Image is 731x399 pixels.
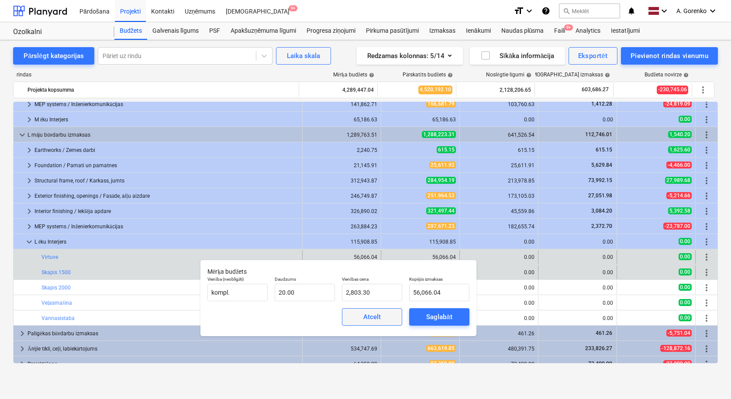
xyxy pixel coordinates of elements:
[701,130,712,140] span: Vairāk darbību
[24,160,34,171] span: keyboard_arrow_right
[621,47,718,65] button: Pievienot rindas vienumu
[409,276,469,284] p: Kopējās izmaksas
[463,254,534,260] div: 0.00
[524,72,531,78] span: help
[701,313,712,323] span: Vairāk darbību
[569,47,617,65] button: Eksportēt
[429,162,456,169] span: 25,611.92
[590,162,613,168] span: 5,629.84
[666,330,692,337] span: -5,751.04
[17,130,28,140] span: keyboard_arrow_down
[306,178,377,184] div: 312,943.87
[463,239,534,245] div: 0.00
[668,207,692,214] span: 5,392.58
[426,100,456,107] span: 166,681.79
[363,311,381,323] div: Atcelt
[41,315,75,321] a: Vannasistaba
[570,22,606,40] a: Analytics
[563,7,570,14] span: search
[426,177,456,184] span: 284,954.19
[34,113,299,127] div: M ēku Interjers
[333,72,374,78] div: Mērķa budžets
[426,223,456,230] span: 287,671.23
[204,22,225,40] a: PSF
[147,22,204,40] a: Galvenais līgums
[668,146,692,153] span: 1,625.60
[276,47,331,65] button: Laika skala
[306,224,377,230] div: 263,884.23
[645,72,689,78] div: Budžeta novirze
[367,72,374,78] span: help
[666,192,692,199] span: -5,214.66
[24,206,34,217] span: keyboard_arrow_right
[514,6,524,16] i: format_size
[306,117,377,123] div: 65,186.63
[701,175,712,186] span: Vairāk darbību
[679,253,692,260] span: 0.00
[698,85,708,95] span: Vairāk darbību
[701,252,712,262] span: Vairāk darbību
[627,6,636,16] i: notifications
[584,345,613,351] span: 233,826.27
[301,22,361,40] a: Progresa ziņojumi
[385,239,456,245] div: 115,908.85
[361,22,424,40] div: Pirkuma pasūtījumi
[587,193,613,199] span: 27,051.98
[549,22,570,40] div: Faili
[679,299,692,306] span: 0.00
[342,276,402,284] p: Vienības cena
[590,101,613,107] span: 1,412.28
[581,86,610,93] span: 603,686.27
[701,359,712,369] span: Vairāk darbību
[367,50,452,62] div: Redzamas kolonnas : 5/14
[463,269,534,275] div: 0.00
[463,330,534,337] div: 461.26
[542,315,613,321] div: 0.00
[207,267,469,276] p: Mērķa budžets
[13,28,104,37] div: Ozolkalni
[114,22,147,40] a: Budžets
[463,147,534,153] div: 615.15
[701,328,712,339] span: Vairāk darbību
[707,6,718,16] i: keyboard_arrow_down
[524,6,534,16] i: keyboard_arrow_down
[679,238,692,245] span: 0.00
[24,175,34,186] span: keyboard_arrow_right
[28,342,299,356] div: Ārējie tīkli, ceļi, labiekārtojums
[668,131,692,138] span: 1,540.20
[679,116,692,123] span: 0.00
[460,83,531,97] div: 2,128,206.65
[660,345,692,352] span: -128,872.16
[306,208,377,214] div: 326,890.02
[587,177,613,183] span: 73,992.15
[590,223,613,229] span: 2,372.70
[701,206,712,217] span: Vairāk darbību
[564,24,573,31] span: 9+
[432,254,456,260] div: 56,066.04
[41,300,72,306] a: Veļasmašina
[463,224,534,230] div: 182,655.74
[542,254,613,260] div: 0.00
[24,145,34,155] span: keyboard_arrow_right
[24,237,34,247] span: keyboard_arrow_down
[659,6,669,16] i: keyboard_arrow_down
[701,298,712,308] span: Vairāk darbību
[631,50,708,62] div: Pievienot rindas vienumu
[306,361,377,367] div: 64,350.00
[587,361,613,367] span: 73,400.00
[34,220,299,234] div: MEP systems / Inženierkomunikācijas
[480,50,555,62] div: Sīkāka informācija
[437,146,456,153] span: 615.15
[426,192,456,199] span: 251,964.53
[542,285,613,291] div: 0.00
[34,204,299,218] div: Interior finishing / Iekšēja apdare
[461,22,496,40] a: Ienākumi
[429,360,456,367] span: 87,350.00
[590,208,613,214] span: 3,084.20
[24,191,34,201] span: keyboard_arrow_right
[463,132,534,138] div: 641,526.54
[496,22,549,40] a: Naudas plūsma
[463,178,534,184] div: 213,978.85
